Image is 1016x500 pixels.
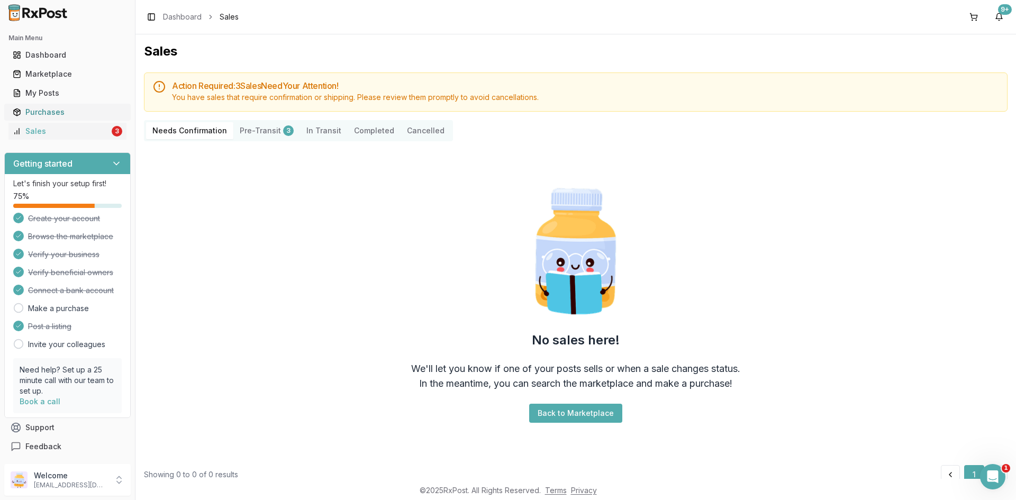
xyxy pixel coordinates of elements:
span: Create your account [28,213,100,224]
button: Completed [348,122,401,139]
div: Dashboard [13,50,122,60]
div: We'll let you know if one of your posts sells or when a sale changes status. [411,361,740,376]
h2: Main Menu [8,34,126,42]
h1: Sales [144,43,1008,60]
a: Marketplace [8,65,126,84]
div: 3 [283,125,294,136]
span: Browse the marketplace [28,231,113,242]
p: Let's finish your setup first! [13,178,122,189]
span: 1 [1002,464,1010,472]
div: Showing 0 to 0 of 0 results [144,469,238,480]
button: Support [4,418,131,437]
span: Verify beneficial owners [28,267,113,278]
a: Book a call [20,397,60,406]
button: Marketplace [4,66,131,83]
p: Welcome [34,470,107,481]
button: Dashboard [4,47,131,63]
div: Sales [13,126,110,137]
button: Feedback [4,437,131,456]
a: My Posts [8,84,126,103]
a: Make a purchase [28,303,89,314]
h3: Getting started [13,157,72,170]
img: User avatar [11,471,28,488]
button: 1 [964,465,984,484]
button: My Posts [4,85,131,102]
div: 3 [112,126,122,137]
span: Connect a bank account [28,285,114,296]
a: Invite your colleagues [28,339,105,350]
iframe: Intercom live chat [980,464,1005,489]
a: Sales3 [8,122,126,141]
p: [EMAIL_ADDRESS][DOMAIN_NAME] [34,481,107,489]
img: RxPost Logo [4,4,72,21]
span: Verify your business [28,249,99,260]
button: Purchases [4,104,131,121]
h5: Action Required: 3 Sale s Need Your Attention! [172,81,999,90]
button: Cancelled [401,122,451,139]
a: Dashboard [163,12,202,22]
button: Sales3 [4,123,131,140]
div: Marketplace [13,69,122,79]
div: Purchases [13,107,122,117]
div: You have sales that require confirmation or shipping. Please review them promptly to avoid cancel... [172,92,999,103]
a: Purchases [8,103,126,122]
div: In the meantime, you can search the marketplace and make a purchase! [419,376,732,391]
a: Dashboard [8,46,126,65]
a: Terms [545,486,567,495]
div: 9+ [998,4,1012,15]
span: 75 % [13,191,29,202]
span: Post a listing [28,321,71,332]
h2: No sales here! [532,332,620,349]
button: In Transit [300,122,348,139]
button: Pre-Transit [233,122,300,139]
button: 9+ [991,8,1008,25]
span: Feedback [25,441,61,452]
img: Smart Pill Bottle [508,184,643,319]
a: Privacy [571,486,597,495]
span: Sales [220,12,239,22]
nav: breadcrumb [163,12,239,22]
p: Need help? Set up a 25 minute call with our team to set up. [20,365,115,396]
button: Needs Confirmation [146,122,233,139]
button: Back to Marketplace [529,404,622,423]
div: My Posts [13,88,122,98]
